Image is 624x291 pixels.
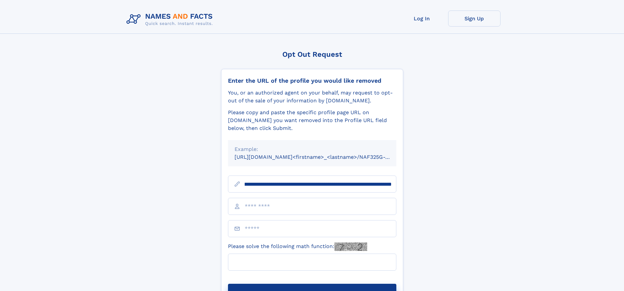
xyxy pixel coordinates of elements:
[228,77,396,84] div: Enter the URL of the profile you would like removed
[228,242,367,251] label: Please solve the following math function:
[228,109,396,132] div: Please copy and paste the specific profile page URL on [DOMAIN_NAME] you want removed into the Pr...
[235,154,409,160] small: [URL][DOMAIN_NAME]<firstname>_<lastname>/NAF325G-xxxxxxxx
[235,145,390,153] div: Example:
[396,10,448,27] a: Log In
[221,50,403,58] div: Opt Out Request
[228,89,396,105] div: You, or an authorized agent on your behalf, may request to opt-out of the sale of your informatio...
[124,10,218,28] img: Logo Names and Facts
[448,10,501,27] a: Sign Up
